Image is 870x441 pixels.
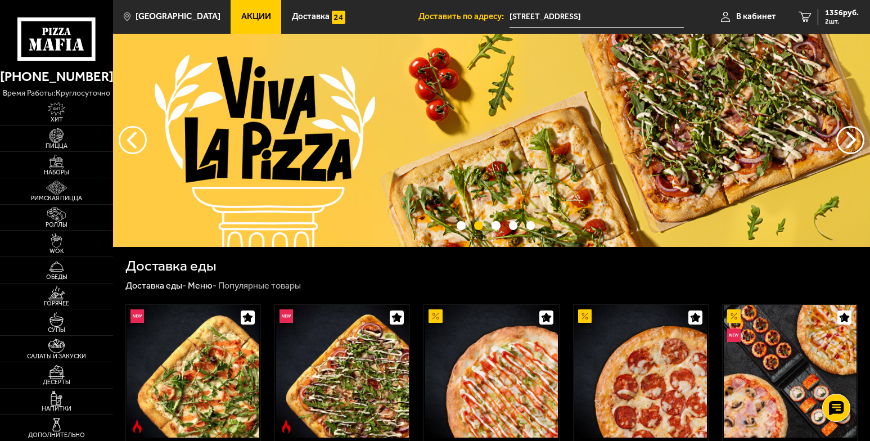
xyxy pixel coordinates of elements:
a: НовинкаОстрое блюдоРимская с креветками [126,305,260,438]
img: Аль-Шам 25 см (тонкое тесто) [425,305,558,438]
img: Акционный [578,309,592,323]
img: Пепперони 25 см (толстое с сыром) [574,305,707,438]
span: 2 шт. [825,18,859,25]
a: НовинкаОстрое блюдоРимская с мясным ассорти [275,305,409,438]
img: Новинка [130,309,144,323]
button: предыдущий [836,126,864,154]
a: АкционныйАль-Шам 25 см (тонкое тесто) [424,305,558,438]
button: точки переключения [457,221,465,229]
img: Римская с мясным ассорти [276,305,409,438]
button: точки переключения [474,221,483,229]
img: Римская с креветками [127,305,259,438]
h1: Доставка еды [125,259,217,273]
img: Острое блюдо [130,420,144,433]
button: точки переключения [509,221,517,229]
img: Новинка [727,328,741,342]
a: Меню- [188,280,217,291]
span: Акции [241,12,271,21]
span: [GEOGRAPHIC_DATA] [136,12,220,21]
span: Доставить по адресу: [418,12,510,21]
div: Популярные товары [218,280,301,292]
button: следующий [119,126,147,154]
span: Доставка [292,12,330,21]
button: точки переключения [492,221,500,229]
input: Ваш адрес доставки [510,7,683,28]
a: Доставка еды- [125,280,186,291]
a: АкционныйНовинкаВсё включено [723,305,857,438]
span: В кабинет [736,12,776,21]
button: точки переключения [526,221,535,229]
span: 1356 руб. [825,9,859,17]
img: Новинка [280,309,293,323]
img: 15daf4d41897b9f0e9f617042186c801.svg [332,11,345,24]
img: Акционный [429,309,442,323]
img: Акционный [727,309,741,323]
img: Острое блюдо [280,420,293,433]
img: Всё включено [724,305,857,438]
a: АкционныйПепперони 25 см (толстое с сыром) [574,305,708,438]
span: Россия, Санкт-Петербург, Малая Карпатская улица, 13 [510,7,683,28]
